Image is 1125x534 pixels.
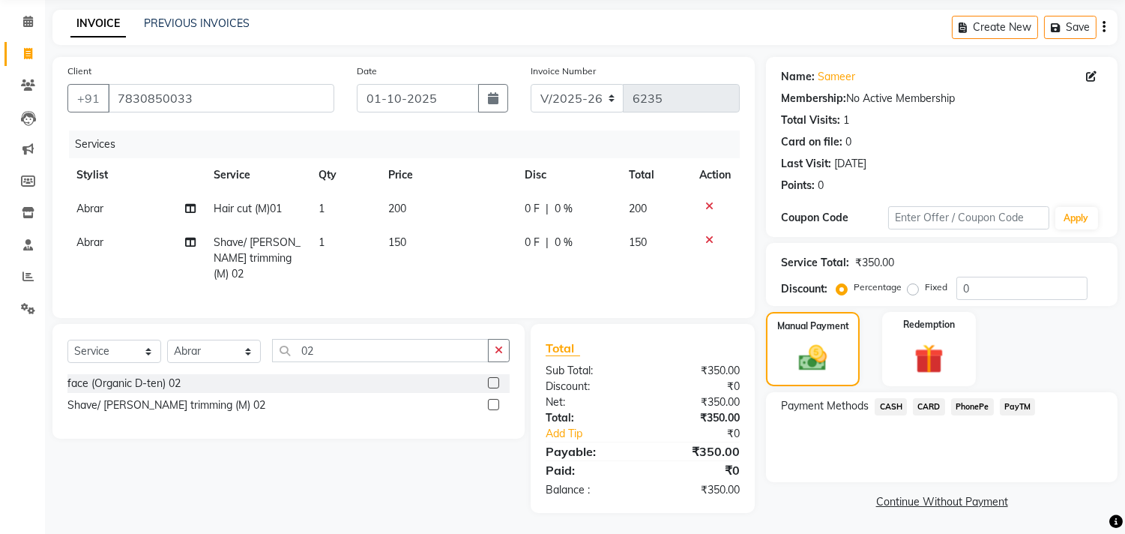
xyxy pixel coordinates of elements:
[76,202,103,215] span: Abrar
[781,178,815,193] div: Points:
[843,112,849,128] div: 1
[952,16,1038,39] button: Create New
[319,235,325,249] span: 1
[854,280,902,294] label: Percentage
[534,363,643,379] div: Sub Total:
[951,398,994,415] span: PhonePe
[903,318,955,331] label: Redemption
[781,210,888,226] div: Coupon Code
[643,442,752,460] div: ₹350.00
[214,235,301,280] span: Shave/ [PERSON_NAME] trimming (M) 02
[525,201,540,217] span: 0 F
[516,158,620,192] th: Disc
[781,91,846,106] div: Membership:
[643,410,752,426] div: ₹350.00
[855,255,894,271] div: ₹350.00
[818,69,855,85] a: Sameer
[388,202,406,215] span: 200
[1000,398,1036,415] span: PayTM
[69,130,751,158] div: Services
[781,91,1103,106] div: No Active Membership
[781,255,849,271] div: Service Total:
[388,235,406,249] span: 150
[629,235,647,249] span: 150
[67,158,205,192] th: Stylist
[781,112,840,128] div: Total Visits:
[845,134,851,150] div: 0
[310,158,379,192] th: Qty
[214,202,282,215] span: Hair cut (M)01
[790,342,835,374] img: _cash.svg
[629,202,647,215] span: 200
[781,398,869,414] span: Payment Methods
[205,158,310,192] th: Service
[67,376,181,391] div: face (Organic D-ten) 02
[620,158,691,192] th: Total
[534,410,643,426] div: Total:
[546,201,549,217] span: |
[546,235,549,250] span: |
[534,426,661,442] a: Add Tip
[108,84,334,112] input: Search by Name/Mobile/Email/Code
[534,482,643,498] div: Balance :
[555,235,573,250] span: 0 %
[913,398,945,415] span: CARD
[875,398,907,415] span: CASH
[67,397,265,413] div: Shave/ [PERSON_NAME] trimming (M) 02
[690,158,740,192] th: Action
[781,281,827,297] div: Discount:
[70,10,126,37] a: INVOICE
[534,394,643,410] div: Net:
[781,156,831,172] div: Last Visit:
[319,202,325,215] span: 1
[531,64,596,78] label: Invoice Number
[643,363,752,379] div: ₹350.00
[1055,207,1098,229] button: Apply
[76,235,103,249] span: Abrar
[379,158,516,192] th: Price
[534,461,643,479] div: Paid:
[781,134,842,150] div: Card on file:
[555,201,573,217] span: 0 %
[643,379,752,394] div: ₹0
[888,206,1049,229] input: Enter Offer / Coupon Code
[1044,16,1097,39] button: Save
[769,494,1115,510] a: Continue Without Payment
[534,442,643,460] div: Payable:
[777,319,849,333] label: Manual Payment
[67,64,91,78] label: Client
[905,340,953,377] img: _gift.svg
[925,280,947,294] label: Fixed
[67,84,109,112] button: +91
[525,235,540,250] span: 0 F
[818,178,824,193] div: 0
[144,16,250,30] a: PREVIOUS INVOICES
[546,340,580,356] span: Total
[534,379,643,394] div: Discount:
[643,482,752,498] div: ₹350.00
[643,394,752,410] div: ₹350.00
[643,461,752,479] div: ₹0
[661,426,752,442] div: ₹0
[272,339,489,362] input: Search or Scan
[357,64,377,78] label: Date
[781,69,815,85] div: Name:
[834,156,866,172] div: [DATE]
